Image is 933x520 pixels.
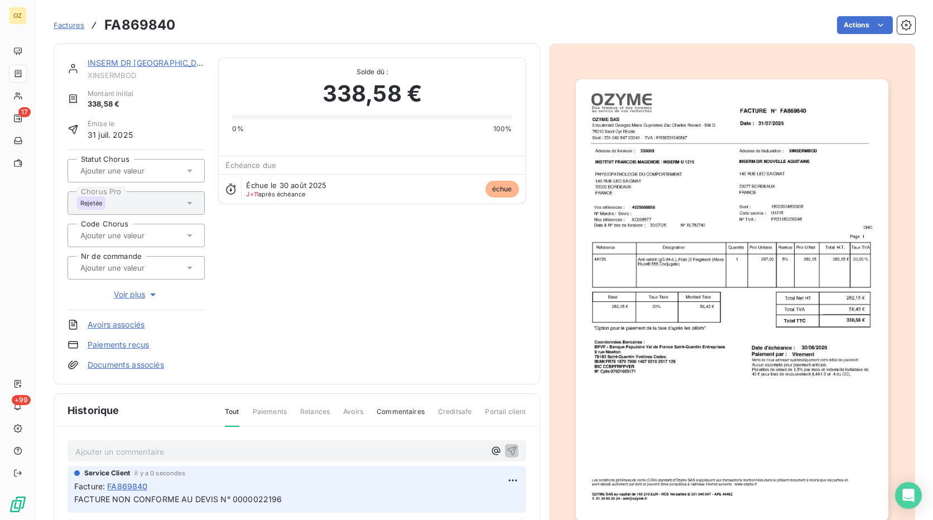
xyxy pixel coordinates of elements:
[88,359,164,370] a: Documents associés
[225,407,239,427] span: Tout
[246,191,305,198] span: après échéance
[68,403,119,418] span: Historique
[88,58,215,68] a: INSERM DR [GEOGRAPHIC_DATA]
[837,16,893,34] button: Actions
[88,71,205,80] span: XINSERMBOD
[485,407,526,426] span: Portail client
[9,7,27,25] div: OZ
[377,407,425,426] span: Commentaires
[88,339,149,350] a: Paiements reçus
[74,480,105,492] span: Facture :
[88,129,133,141] span: 31 juil. 2025
[84,468,130,478] span: Service Client
[88,89,133,99] span: Montant initial
[134,470,185,476] span: il y a 0 secondes
[74,494,282,504] span: FACTURE NON CONFORME AU DEVIS N° 0000022196
[493,124,512,134] span: 100%
[485,181,519,198] span: échue
[246,190,258,198] span: J+11
[323,77,422,110] span: 338,58 €
[232,67,512,77] span: Solde dû :
[79,166,191,176] input: Ajouter une valeur
[88,319,145,330] a: Avoirs associés
[438,407,472,426] span: Creditsafe
[68,288,205,301] button: Voir plus
[18,107,31,117] span: 17
[54,21,84,30] span: Factures
[88,119,133,129] span: Émise le
[253,407,287,426] span: Paiements
[107,480,147,492] span: FA869840
[225,161,276,170] span: Échéance due
[104,15,175,35] h3: FA869840
[80,200,102,206] span: Rejetée
[88,99,133,110] span: 338,58 €
[343,407,363,426] span: Avoirs
[79,263,191,273] input: Ajouter une valeur
[300,407,330,426] span: Relances
[54,20,84,31] a: Factures
[79,230,191,240] input: Ajouter une valeur
[114,289,158,300] span: Voir plus
[9,495,27,513] img: Logo LeanPay
[232,124,243,134] span: 0%
[895,482,922,509] div: Open Intercom Messenger
[12,395,31,405] span: +99
[246,181,326,190] span: Échue le 30 août 2025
